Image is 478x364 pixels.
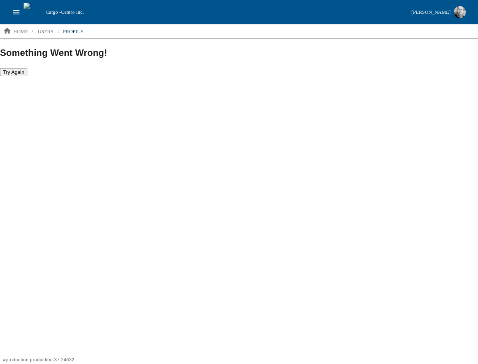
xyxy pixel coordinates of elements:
[38,28,53,35] p: users
[60,25,87,38] a: profile
[32,28,33,35] li: /
[63,28,84,35] p: profile
[13,28,28,35] p: home
[9,5,24,19] button: open drawer
[58,28,60,35] li: /
[24,3,43,22] img: cargo logo
[412,8,451,17] div: [PERSON_NAME]
[408,4,469,21] button: [PERSON_NAME]
[33,25,58,38] a: users
[43,8,408,16] div: Cargo -
[454,6,466,18] img: Profile image
[61,9,84,15] span: Centro Inc.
